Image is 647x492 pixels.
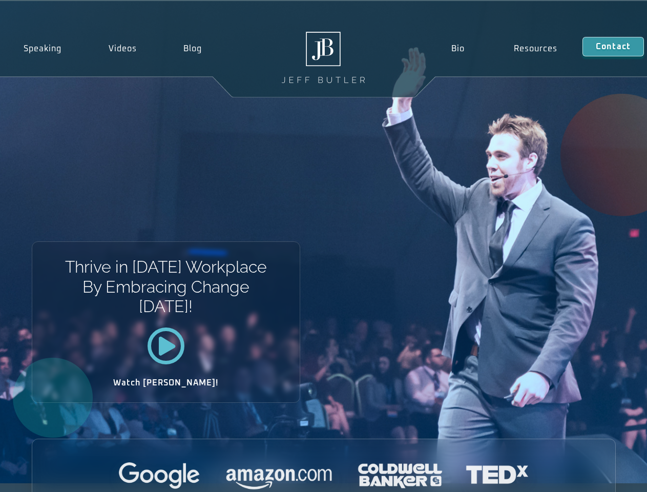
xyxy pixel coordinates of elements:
span: Contact [596,43,631,51]
a: Contact [582,37,644,56]
a: Blog [160,37,225,60]
h1: Thrive in [DATE] Workplace By Embracing Change [DATE]! [64,257,267,316]
nav: Menu [426,37,582,60]
h2: Watch [PERSON_NAME]! [68,379,264,387]
a: Videos [85,37,160,60]
a: Resources [489,37,582,60]
a: Bio [426,37,489,60]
